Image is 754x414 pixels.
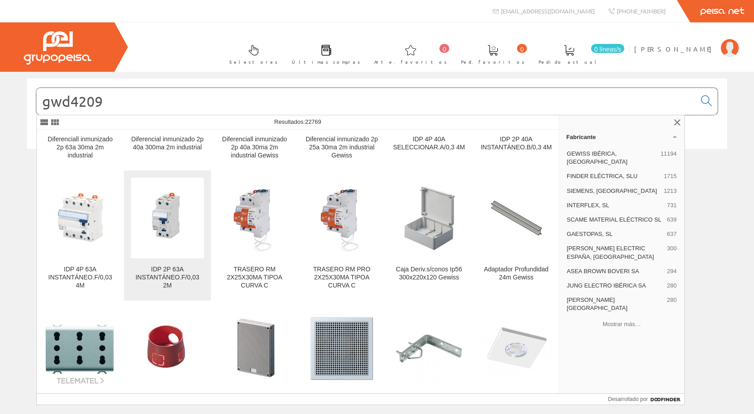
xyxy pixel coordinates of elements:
[567,231,613,237] font: GAESTOPAS, SL
[227,266,282,289] font: TRASERO RM 2X25X30MA TIPOA CURVA C
[594,46,621,53] font: 0 líneas/s
[396,266,462,281] font: Caja Deriv.s/conos Ip56 300x220x120 Gewiss
[44,182,116,254] img: IDP 4P 63A INSTANTÁNEO.F/0,03 4M
[567,245,654,260] font: [PERSON_NAME] ELECTRIC ESPAÑA, [GEOGRAPHIC_DATA]
[306,182,378,254] img: TRASERO RM PRO 2X25X30MA TIPOA CURVA C
[567,216,662,223] font: SCAME MATERIAL ELÉCTRICO SL
[617,7,666,15] font: [PHONE_NUMBER]
[608,394,684,405] a: Desarrollado por
[520,46,524,53] font: 0
[567,173,637,179] font: FINDER ELÉCTRICA, SLU
[661,150,677,157] font: 11194
[608,396,648,402] font: Desarrollado por
[567,150,627,165] font: GEWISS IBÉRICA, [GEOGRAPHIC_DATA]
[567,296,627,311] font: [PERSON_NAME][GEOGRAPHIC_DATA]
[220,37,282,70] a: Selectores
[667,296,677,303] font: 280
[229,58,278,65] font: Selectores
[44,312,116,384] img: B.TRIPLE 2P+T 16A P17-11 BIV. NOR.ITA. T
[634,37,739,46] a: [PERSON_NAME]
[393,312,465,384] img: Escuadra Pared Atornill.televes
[131,135,203,151] font: Diferencial inmunizado 2p 40a 300ma 2m industrial
[563,316,681,331] button: Mostrar más…
[501,7,595,15] font: [EMAIL_ADDRESS][DOMAIN_NAME]
[667,268,677,275] font: 294
[567,268,639,275] font: ASEA BROWN BOVERI SA
[481,135,552,151] font: IDP 2P 40A INSTANTÁNEO.B/0,3 4M
[402,184,456,252] img: Caja Deriv.s/conos Ip56 300x220x120 Gewiss
[393,135,465,151] font: IDP 4P 40A SELECCIONAR.A/0,3 4M
[313,266,371,289] font: TRASERO RM PRO 2X25X30MA TIPOA CURVA C
[283,37,365,70] a: Últimas compras
[461,58,525,65] font: Ped. favoritos
[140,314,195,383] img: CAJA DERIVACION REDONDA D.65
[559,130,684,144] a: Fabricante
[473,170,559,300] a: Adaptador Profundidad 24m Gewiss Adaptador Profundidad 24m Gewiss
[24,31,91,65] img: Grupo Peisa
[443,46,446,53] font: 0
[305,118,321,125] font: 22769
[219,182,291,254] img: TRASERO RM 2X25X30MA TIPOA CURVA C
[36,88,696,115] input: Buscar...
[667,202,677,209] font: 731
[484,266,548,281] font: Adaptador Profundidad 24m Gewiss
[37,170,123,300] a: IDP 4P 63A INSTANTÁNEO.F/0,03 4M IDP 4P 63A INSTANTÁNEO.F/0,03 4M
[298,170,385,300] a: TRASERO RM PRO 2X25X30MA TIPOA CURVA C TRASERO RM PRO 2X25X30MA TIPOA CURVA C
[566,134,596,140] font: Fabricante
[667,245,677,252] font: 300
[48,135,113,159] font: Diferenciall inmunizado 2p 63a 30ma 2m industrial
[480,321,552,375] img: 4206 Empotrable Cuadrado Bco Ip65 Bpm
[306,135,378,159] font: Diferencial inmunizado 2p 25a 30ma 2m industrial Gewiss
[374,58,447,65] font: Arte. favoritos
[567,202,609,209] font: INTERFLEX, SL
[124,170,210,300] a: IDP 2P 63A INSTANTÁNEO.F/0,03 2M IDP 2P 63A INSTANTÁNEO.F/0,03 2M
[664,173,677,179] font: 1715
[603,321,641,327] font: Mostrar más…
[667,231,677,237] font: 637
[539,58,600,65] font: Pedido actual
[664,187,677,194] font: 1213
[48,266,112,289] font: IDP 4P 63A INSTANTÁNEO.F/0,03 4M
[211,170,298,300] a: TRASERO RM 2X25X30MA TIPOA CURVA C TRASERO RM 2X25X30MA TIPOA CURVA C
[222,135,287,159] font: Diferenciall inmunizado 2p 40a 30ma 2m industrial Gewiss
[489,184,544,252] img: Adaptador Profundidad 24m Gewiss
[567,282,646,289] font: JUNG ELECTRO IBÉRICA SA
[634,45,716,53] font: [PERSON_NAME]
[567,187,657,194] font: SIEMENS, [GEOGRAPHIC_DATA]
[667,282,677,289] font: 280
[667,216,677,223] font: 639
[136,266,199,289] font: IDP 2P 63A INSTANTÁNEO.F/0,03 2M
[306,312,378,384] img: Módulo de altavoz. LC32023
[274,118,305,125] font: Resultados:
[292,58,360,65] font: Últimas compras
[386,170,472,300] a: Caja Deriv.s/conos Ip56 300x220x120 Gewiss Caja Deriv.s/conos Ip56 300x220x120 Gewiss
[228,314,282,383] img: MESA MULTIF.. 400X300X80
[131,182,203,254] img: IDP 2P 63A INSTANTÁNEO.F/0,03 2M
